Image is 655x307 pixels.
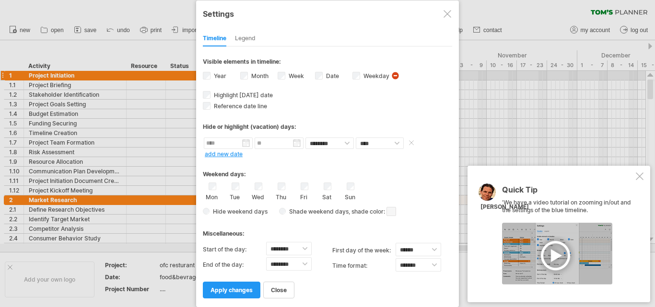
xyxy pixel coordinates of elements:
span: Hide weekend days [210,208,268,215]
label: Wed [252,192,264,201]
span: close [271,286,287,294]
a: apply changes [203,282,260,298]
label: Start of the day: [203,242,266,257]
label: first day of the week: [332,243,396,258]
span: Reference date line [212,102,267,110]
label: Sun [344,192,356,201]
span: , shade color: [349,206,396,217]
label: Thu [275,192,287,201]
a: close [263,282,294,298]
span: Shade weekend days [286,208,349,215]
label: Mon [206,192,218,201]
span: apply changes [211,286,253,294]
div: Quick Tip [502,186,634,199]
div: Settings [203,5,452,22]
div: Legend [235,31,256,46]
div: Timeline [203,31,226,46]
label: Weekday [362,72,389,80]
label: Time format: [332,258,396,273]
div: 'We have a video tutorial on zooming in/out and the settings of the blue timeline. [502,186,634,284]
div: Visible elements in timeline: [203,58,452,68]
label: End of the day: [203,257,266,273]
a: add new date [205,150,243,158]
div: [PERSON_NAME] [480,203,529,211]
label: Year [212,72,226,80]
span: click here to change the shade color [386,207,396,216]
label: Month [249,72,269,80]
span: Highlight [DATE] date [212,91,273,99]
label: Week [287,72,304,80]
div: Miscellaneous: [203,221,452,239]
label: Fri [298,192,310,201]
div: Hide or highlight (vacation) days: [203,123,452,130]
label: Date [324,72,339,80]
label: Tue [229,192,241,201]
label: Sat [321,192,333,201]
div: Weekend days: [203,161,452,180]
